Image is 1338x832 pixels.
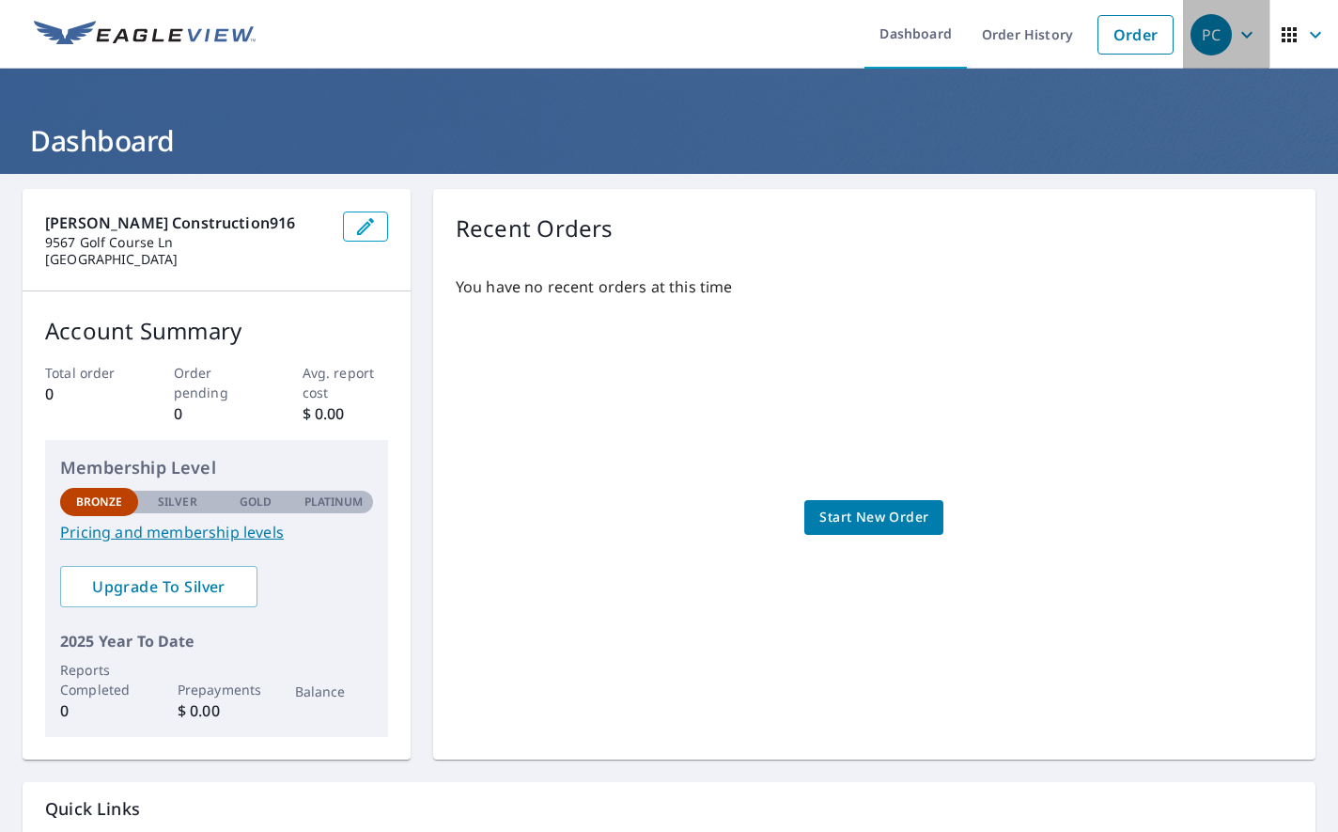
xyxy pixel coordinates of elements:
span: Start New Order [819,506,928,529]
a: Order [1097,15,1174,55]
p: Gold [240,494,272,510]
a: Upgrade To Silver [60,566,257,607]
p: $ 0.00 [178,699,256,722]
p: Total order [45,363,131,383]
a: Start New Order [804,500,943,535]
p: [GEOGRAPHIC_DATA] [45,251,328,268]
p: Account Summary [45,314,388,348]
p: Bronze [76,494,123,510]
div: PC [1190,14,1232,55]
p: Order pending [174,363,259,402]
p: Prepayments [178,680,256,699]
p: Avg. report cost [303,363,388,402]
span: Upgrade To Silver [75,576,242,597]
p: 0 [60,699,138,722]
p: 9567 Golf Course Ln [45,234,328,251]
p: Recent Orders [456,212,614,245]
p: You have no recent orders at this time [456,275,1293,298]
p: Membership Level [60,455,373,480]
p: [PERSON_NAME] construction916 [45,212,328,234]
p: Platinum [304,494,364,510]
a: Pricing and membership levels [60,521,373,543]
p: 0 [45,383,131,405]
p: Reports Completed [60,660,138,699]
p: 2025 Year To Date [60,630,373,652]
img: EV Logo [34,21,256,49]
p: Balance [295,682,373,701]
p: Quick Links [45,797,1293,821]
p: $ 0.00 [303,402,388,425]
p: 0 [174,402,259,425]
h1: Dashboard [23,121,1315,160]
p: Silver [158,494,197,510]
